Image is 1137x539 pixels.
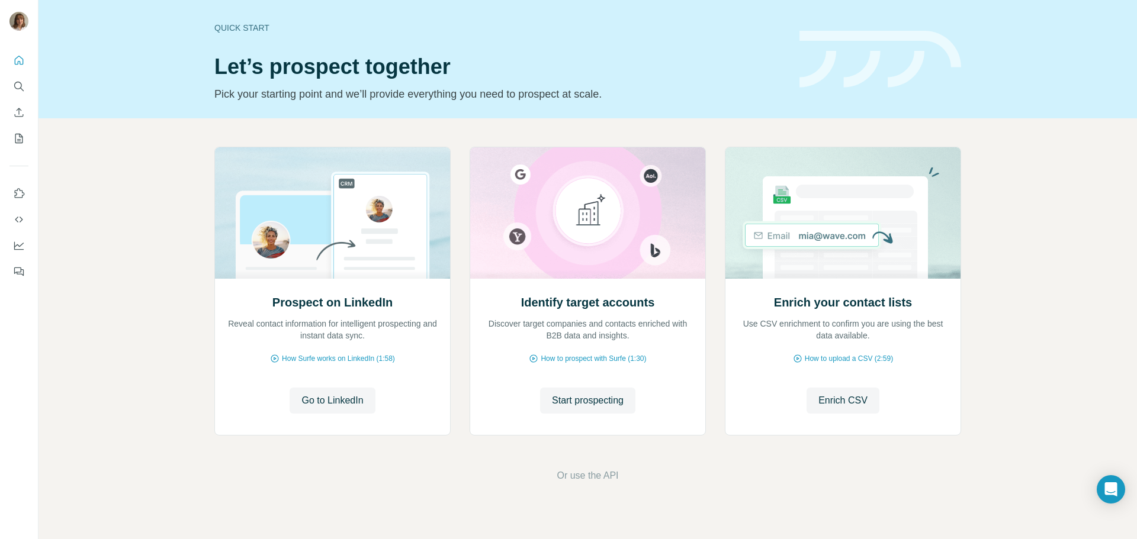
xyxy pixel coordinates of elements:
span: How to upload a CSV (2:59) [805,353,893,364]
img: Avatar [9,12,28,31]
p: Use CSV enrichment to confirm you are using the best data available. [737,318,949,341]
img: Enrich your contact lists [725,147,961,279]
button: Enrich CSV [9,102,28,123]
button: Go to LinkedIn [290,388,375,414]
h2: Enrich your contact lists [774,294,912,311]
button: Enrich CSV [807,388,879,414]
img: Prospect on LinkedIn [214,147,451,279]
p: Discover target companies and contacts enriched with B2B data and insights. [482,318,693,341]
span: How to prospect with Surfe (1:30) [541,353,646,364]
button: Start prospecting [540,388,635,414]
button: My lists [9,128,28,149]
button: Or use the API [557,469,618,483]
button: Use Surfe API [9,209,28,230]
button: Dashboard [9,235,28,256]
span: Start prospecting [552,393,624,408]
button: Quick start [9,50,28,71]
div: Quick start [214,22,785,34]
h1: Let’s prospect together [214,55,785,79]
span: Enrich CSV [818,393,868,408]
div: Open Intercom Messenger [1097,475,1125,504]
button: Use Surfe on LinkedIn [9,183,28,204]
h2: Prospect on LinkedIn [272,294,393,311]
button: Feedback [9,261,28,282]
span: Go to LinkedIn [301,393,363,408]
span: How Surfe works on LinkedIn (1:58) [282,353,395,364]
img: banner [799,31,961,88]
p: Pick your starting point and we’ll provide everything you need to prospect at scale. [214,86,785,102]
img: Identify target accounts [470,147,706,279]
button: Search [9,76,28,97]
h2: Identify target accounts [521,294,655,311]
p: Reveal contact information for intelligent prospecting and instant data sync. [227,318,438,341]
